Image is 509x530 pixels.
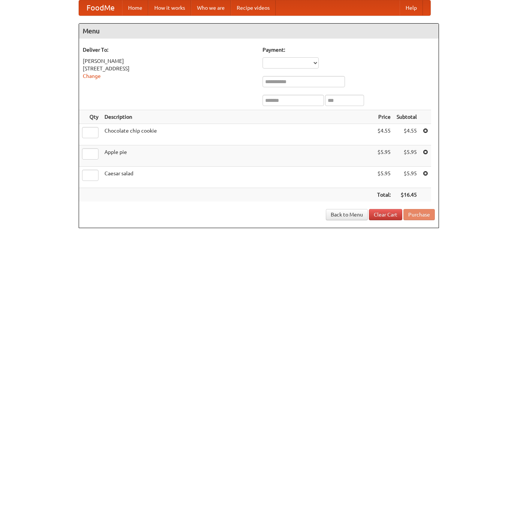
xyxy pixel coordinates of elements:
[374,145,394,167] td: $5.95
[79,110,102,124] th: Qty
[102,110,374,124] th: Description
[102,167,374,188] td: Caesar salad
[83,73,101,79] a: Change
[403,209,435,220] button: Purchase
[400,0,423,15] a: Help
[122,0,148,15] a: Home
[374,124,394,145] td: $4.55
[369,209,402,220] a: Clear Cart
[102,145,374,167] td: Apple pie
[148,0,191,15] a: How it works
[83,46,255,54] h5: Deliver To:
[394,188,420,202] th: $16.45
[326,209,368,220] a: Back to Menu
[191,0,231,15] a: Who we are
[374,167,394,188] td: $5.95
[263,46,435,54] h5: Payment:
[374,110,394,124] th: Price
[394,124,420,145] td: $4.55
[394,110,420,124] th: Subtotal
[83,57,255,65] div: [PERSON_NAME]
[394,167,420,188] td: $5.95
[374,188,394,202] th: Total:
[79,24,439,39] h4: Menu
[79,0,122,15] a: FoodMe
[83,65,255,72] div: [STREET_ADDRESS]
[231,0,276,15] a: Recipe videos
[102,124,374,145] td: Chocolate chip cookie
[394,145,420,167] td: $5.95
